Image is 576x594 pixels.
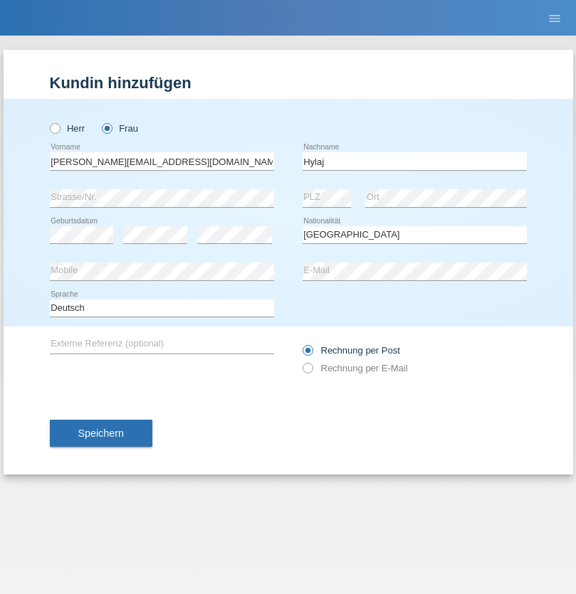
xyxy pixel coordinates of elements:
[50,74,527,92] h1: Kundin hinzufügen
[540,14,569,22] a: menu
[102,123,138,134] label: Frau
[78,428,124,439] span: Speichern
[303,345,312,363] input: Rechnung per Post
[50,123,59,132] input: Herr
[303,345,400,356] label: Rechnung per Post
[303,363,408,373] label: Rechnung per E-Mail
[303,363,312,381] input: Rechnung per E-Mail
[50,123,85,134] label: Herr
[50,420,152,447] button: Speichern
[102,123,111,132] input: Frau
[548,11,562,26] i: menu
